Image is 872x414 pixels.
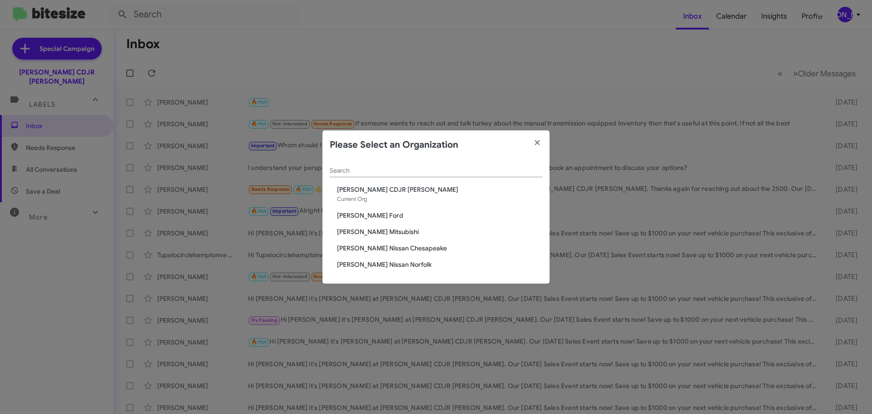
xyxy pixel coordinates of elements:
span: [PERSON_NAME] Nissan Chesapeake [337,244,542,253]
h2: Please Select an Organization [330,138,458,152]
span: Current Org [337,195,367,202]
span: [PERSON_NAME] Ford [337,211,542,220]
span: [PERSON_NAME] Nissan Norfolk [337,260,542,269]
span: [PERSON_NAME] CDJR [PERSON_NAME] [337,185,542,194]
span: [PERSON_NAME] Mitsubishi [337,227,542,236]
